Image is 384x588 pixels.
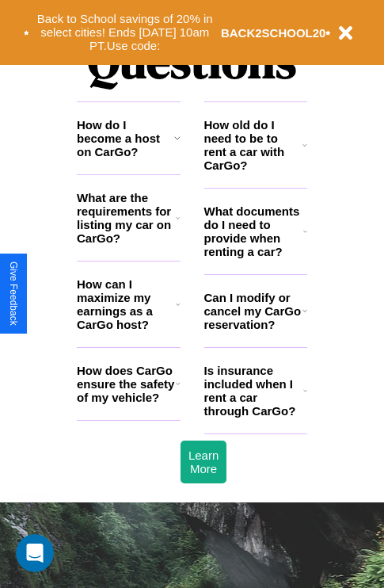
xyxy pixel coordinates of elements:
b: BACK2SCHOOL20 [221,26,326,40]
h3: What documents do I need to provide when renting a car? [204,204,304,258]
h3: Is insurance included when I rent a car through CarGo? [204,364,303,418]
div: Give Feedback [8,262,19,326]
button: Learn More [181,441,226,483]
h3: How does CarGo ensure the safety of my vehicle? [77,364,176,404]
iframe: Intercom live chat [16,534,54,572]
h3: Can I modify or cancel my CarGo reservation? [204,291,302,331]
button: Back to School savings of 20% in select cities! Ends [DATE] 10am PT.Use code: [29,8,221,57]
h3: How do I become a host on CarGo? [77,118,174,158]
h3: What are the requirements for listing my car on CarGo? [77,191,176,245]
h3: How old do I need to be to rent a car with CarGo? [204,118,303,172]
h3: How can I maximize my earnings as a CarGo host? [77,277,176,331]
